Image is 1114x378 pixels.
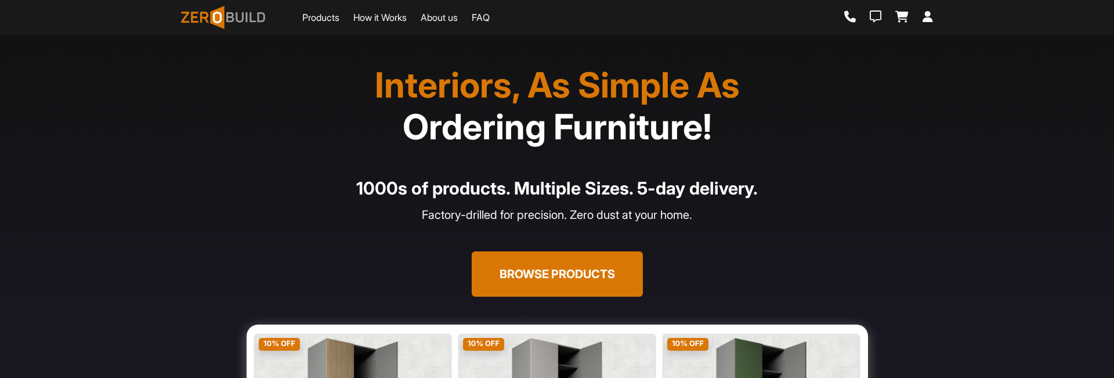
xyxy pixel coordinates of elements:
[188,64,926,147] h1: Interiors, As Simple As
[181,6,265,29] img: ZeroBuild logo
[923,11,933,24] a: Login
[421,10,458,24] a: About us
[353,10,407,24] a: How it Works
[302,10,339,24] a: Products
[188,206,926,224] p: Factory-drilled for precision. Zero dust at your home.
[472,10,490,24] a: FAQ
[472,251,643,297] button: Browse Products
[403,106,712,147] span: Ordering Furniture!
[188,175,926,201] h4: 1000s of products. Multiple Sizes. 5-day delivery.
